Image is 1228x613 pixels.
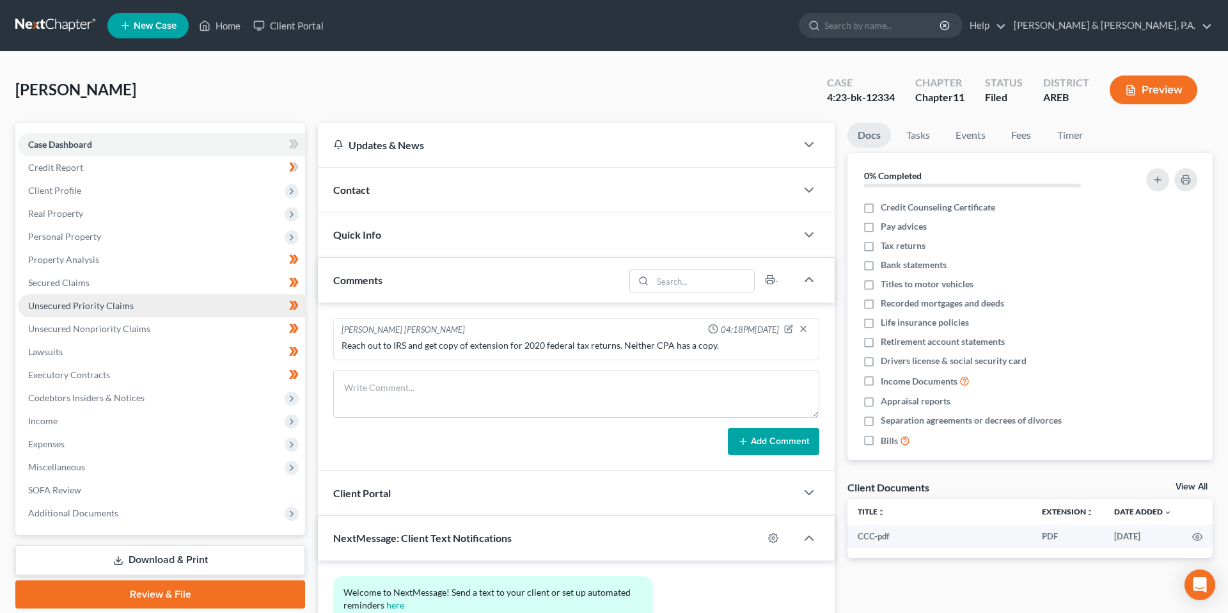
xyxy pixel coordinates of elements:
[28,185,81,196] span: Client Profile
[1104,525,1182,548] td: [DATE]
[247,14,330,37] a: Client Portal
[28,369,110,380] span: Executory Contracts
[1114,507,1172,516] a: Date Added expand_more
[343,587,633,610] span: Welcome to NextMessage! Send a text to your client or set up automated reminders
[827,90,895,105] div: 4:23-bk-12334
[15,580,305,609] a: Review & File
[824,13,941,37] input: Search by name...
[881,239,925,252] span: Tax returns
[847,123,891,148] a: Docs
[1110,76,1197,104] button: Preview
[28,162,83,173] span: Credit Report
[881,316,969,329] span: Life insurance policies
[827,76,895,90] div: Case
[881,395,950,408] span: Appraisal reports
[881,414,1062,427] span: Separation agreements or decrees of divorces
[1042,507,1094,516] a: Extensionunfold_more
[28,208,83,219] span: Real Property
[28,461,85,472] span: Miscellaneous
[915,76,964,90] div: Chapter
[18,248,305,271] a: Property Analysis
[881,354,1027,367] span: Drivers license & social security card
[721,324,779,336] span: 04:18PM[DATE]
[333,228,381,241] span: Quick Info
[18,340,305,363] a: Lawsuits
[881,335,1005,348] span: Retirement account statements
[881,278,973,291] span: Titles to motor vehicles
[985,90,1023,105] div: Filed
[28,392,145,403] span: Codebtors Insiders & Notices
[1164,509,1172,516] i: expand_more
[1032,525,1104,548] td: PDF
[15,80,136,99] span: [PERSON_NAME]
[881,434,898,447] span: Bills
[15,545,305,575] a: Download & Print
[333,487,391,499] span: Client Portal
[652,270,754,292] input: Search...
[28,300,134,311] span: Unsecured Priority Claims
[18,479,305,502] a: SOFA Review
[1001,123,1042,148] a: Fees
[18,363,305,386] a: Executory Contracts
[28,438,65,449] span: Expenses
[858,507,885,516] a: Titleunfold_more
[28,231,101,242] span: Personal Property
[28,139,92,150] span: Case Dashboard
[1086,509,1094,516] i: unfold_more
[333,138,781,152] div: Updates & News
[915,90,964,105] div: Chapter
[386,600,404,610] a: here
[881,220,927,233] span: Pay advices
[18,294,305,317] a: Unsecured Priority Claims
[1047,123,1093,148] a: Timer
[1043,76,1089,90] div: District
[881,297,1004,310] span: Recorded mortgages and deeds
[1043,90,1089,105] div: AREB
[728,428,819,455] button: Add Comment
[342,339,811,352] div: Reach out to IRS and get copy of extension for 2020 federal tax returns. Neither CPA has a copy.
[1007,14,1212,37] a: [PERSON_NAME] & [PERSON_NAME], P.A.
[953,91,964,103] span: 11
[963,14,1006,37] a: Help
[847,525,1032,548] td: CCC-pdf
[864,170,922,181] strong: 0% Completed
[333,274,382,286] span: Comments
[28,415,58,426] span: Income
[881,259,947,271] span: Bank statements
[193,14,247,37] a: Home
[18,133,305,156] a: Case Dashboard
[985,76,1023,90] div: Status
[28,346,63,357] span: Lawsuits
[18,271,305,294] a: Secured Claims
[896,123,940,148] a: Tasks
[28,277,90,288] span: Secured Claims
[881,375,957,388] span: Income Documents
[847,481,929,494] div: Client Documents
[28,254,99,265] span: Property Analysis
[18,156,305,179] a: Credit Report
[881,201,995,214] span: Credit Counseling Certificate
[1185,569,1215,600] div: Open Intercom Messenger
[134,21,177,31] span: New Case
[878,509,885,516] i: unfold_more
[28,484,81,495] span: SOFA Review
[1176,482,1208,491] a: View All
[342,324,465,337] div: [PERSON_NAME] [PERSON_NAME]
[18,317,305,340] a: Unsecured Nonpriority Claims
[28,323,150,334] span: Unsecured Nonpriority Claims
[945,123,996,148] a: Events
[28,507,118,518] span: Additional Documents
[333,184,370,196] span: Contact
[333,532,512,544] span: NextMessage: Client Text Notifications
